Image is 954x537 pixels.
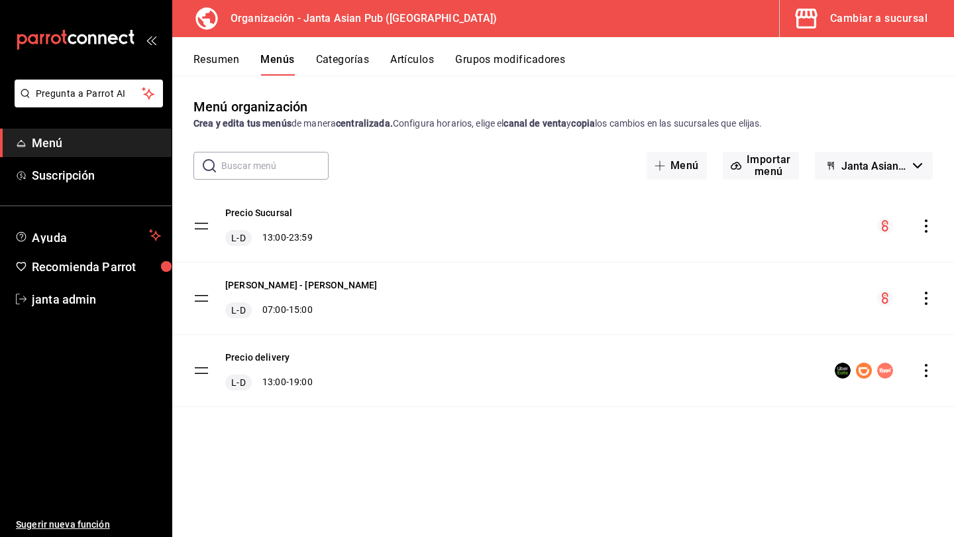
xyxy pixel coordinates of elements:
input: Buscar menú [221,152,329,179]
button: Categorías [316,53,370,76]
strong: Crea y edita tus menús [193,118,291,129]
span: Pregunta a Parrot AI [36,87,142,101]
span: L-D [229,304,248,317]
button: open_drawer_menu [146,34,156,45]
strong: copia [571,118,595,129]
div: de manera Configura horarios, elige el y los cambios en las sucursales que elijas. [193,117,933,131]
div: Cambiar a sucursal [830,9,927,28]
button: Menús [260,53,294,76]
a: Pregunta a Parrot AI [9,96,163,110]
span: Menú [32,134,161,152]
button: [PERSON_NAME] - [PERSON_NAME] [225,278,377,292]
div: 07:00 - 15:00 [225,302,377,318]
div: navigation tabs [193,53,954,76]
button: Artículos [390,53,434,76]
button: drag [193,290,209,306]
span: Ayuda [32,227,144,243]
span: Janta Asian Pub - Borrador [841,160,908,172]
button: Grupos modificadores [455,53,565,76]
span: janta admin [32,290,161,308]
button: actions [920,364,933,377]
strong: canal de venta [503,118,566,129]
button: actions [920,219,933,233]
button: Precio delivery [225,351,290,364]
button: Pregunta a Parrot AI [15,80,163,107]
h3: Organización - Janta Asian Pub ([GEOGRAPHIC_DATA]) [220,11,498,27]
span: Recomienda Parrot [32,258,161,276]
span: L-D [229,376,248,389]
table: menu-maker-table [172,190,954,407]
span: L-D [229,231,248,245]
button: drag [193,363,209,379]
span: Sugerir nueva función [16,518,161,532]
div: 13:00 - 23:59 [225,230,313,246]
div: Menú organización [193,97,307,117]
button: Resumen [193,53,239,76]
strong: centralizada. [336,118,393,129]
button: Precio Sucursal [225,206,292,219]
button: Janta Asian Pub - Borrador [815,152,933,180]
button: Menú [647,152,707,180]
div: 13:00 - 19:00 [225,375,313,390]
button: actions [920,292,933,305]
button: Importar menú [723,152,799,180]
span: Suscripción [32,166,161,184]
button: drag [193,218,209,234]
